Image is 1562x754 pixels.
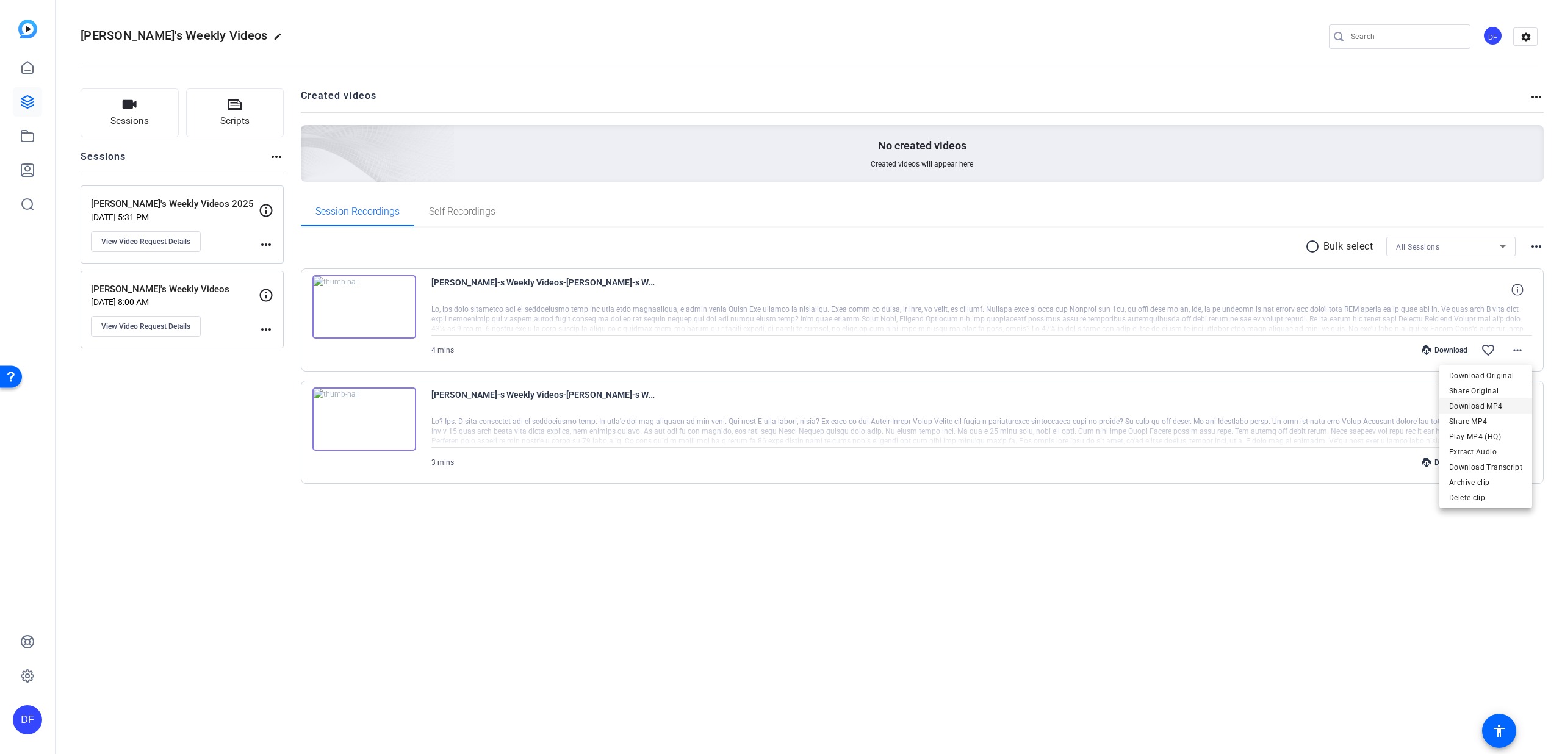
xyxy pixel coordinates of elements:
span: Archive clip [1449,475,1522,490]
span: Delete clip [1449,490,1522,505]
span: Share Original [1449,384,1522,398]
span: Play MP4 (HQ) [1449,429,1522,444]
span: Download MP4 [1449,399,1522,414]
span: Download Transcript [1449,460,1522,475]
span: Download Original [1449,368,1522,383]
span: Share MP4 [1449,414,1522,429]
span: Extract Audio [1449,445,1522,459]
